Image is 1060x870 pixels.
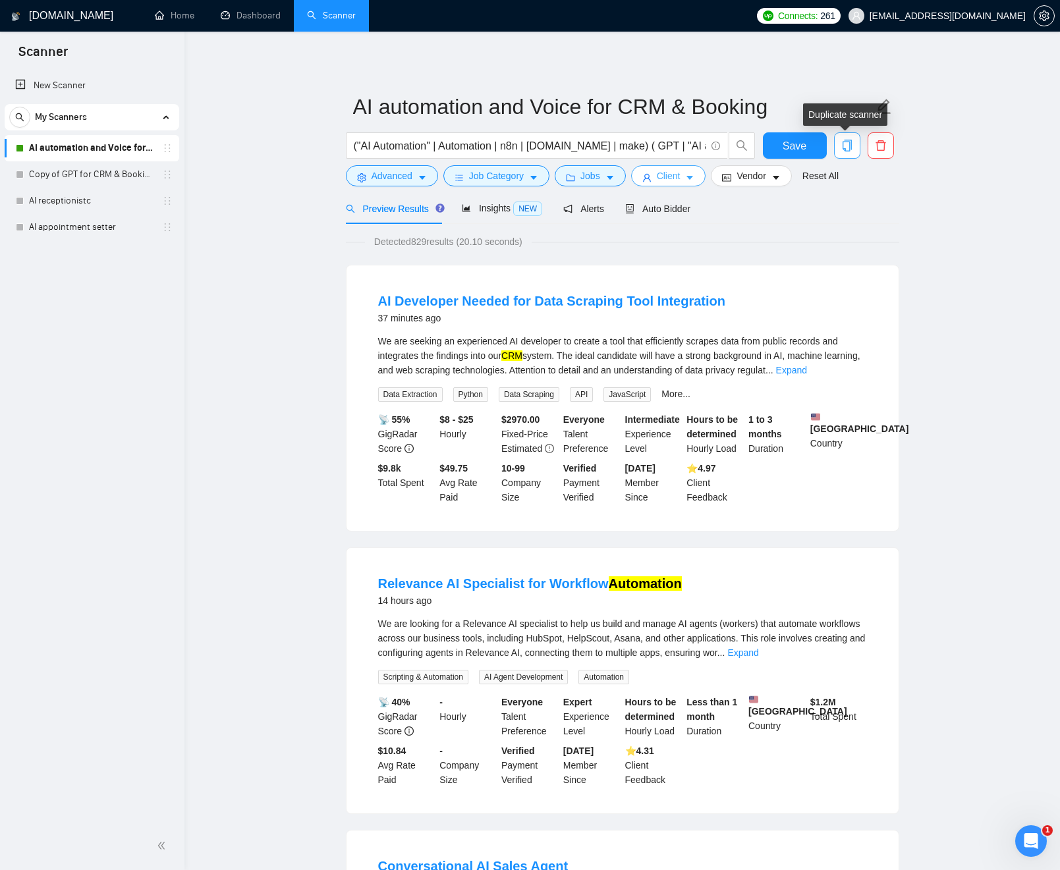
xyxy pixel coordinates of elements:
a: AI appointment setter [29,214,154,240]
a: dashboardDashboard [221,10,281,21]
span: bars [455,173,464,182]
a: AI receptionistc [29,188,154,214]
b: ⭐️ 4.97 [686,463,715,474]
a: Expand [776,365,807,375]
span: area-chart [462,204,471,213]
span: user [642,173,652,182]
span: Save [783,138,806,154]
a: Expand [727,647,758,658]
span: caret-down [418,173,427,182]
div: 37 minutes ago [378,310,726,326]
a: Relevance AI Specialist for WorkflowAutomation [378,576,682,591]
span: user [852,11,861,20]
button: setting [1034,5,1055,26]
div: Fixed-Price [499,412,561,456]
b: 📡 55% [378,414,410,425]
img: upwork-logo.png [763,11,773,21]
div: Duration [684,695,746,738]
img: 🇺🇸 [749,695,758,704]
a: searchScanner [307,10,356,21]
span: notification [563,204,572,213]
div: Company Size [437,744,499,787]
span: API [570,387,593,402]
b: [DATE] [563,746,594,756]
span: Automation [578,670,629,684]
div: Payment Verified [499,744,561,787]
span: folder [566,173,575,182]
span: info-circle [711,142,720,150]
div: Talent Preference [499,695,561,738]
mark: CRM [501,350,522,361]
div: We are seeking an experienced AI developer to create a tool that efficiently scrapes data from pu... [378,334,867,377]
img: 🇺🇸 [811,412,820,421]
span: ... [717,647,725,658]
b: Less than 1 month [686,697,737,722]
button: folderJobscaret-down [555,165,626,186]
span: Python [453,387,488,402]
span: exclamation-circle [545,444,554,453]
span: JavaScript [603,387,651,402]
b: $ 9.8k [378,463,401,474]
div: Member Since [623,461,684,504]
div: Tooltip anchor [434,202,446,214]
a: AI Developer Needed for Data Scraping Tool Integration [378,294,726,308]
div: Hourly Load [623,695,684,738]
a: homeHome [155,10,194,21]
span: holder [162,169,173,180]
span: Scanner [8,42,78,70]
b: 📡 40% [378,697,410,707]
b: $10.84 [378,746,406,756]
b: 1 to 3 months [748,414,782,439]
span: holder [162,196,173,206]
b: Everyone [501,697,543,707]
b: $8 - $25 [439,414,473,425]
div: Hourly [437,695,499,738]
b: 10-99 [501,463,525,474]
button: search [9,107,30,128]
div: Talent Preference [561,412,623,456]
a: New Scanner [15,72,169,99]
div: Duration [746,412,808,456]
button: idcardVendorcaret-down [711,165,791,186]
b: [GEOGRAPHIC_DATA] [810,412,909,434]
span: Auto Bidder [625,204,690,214]
button: settingAdvancedcaret-down [346,165,438,186]
span: Client [657,169,681,183]
button: barsJob Categorycaret-down [443,165,549,186]
span: info-circle [404,726,414,736]
span: search [729,140,754,151]
span: holder [162,143,173,153]
b: $ 2970.00 [501,414,540,425]
span: Alerts [563,204,604,214]
b: $49.75 [439,463,468,474]
button: copy [834,132,860,159]
span: Estimated [501,443,542,454]
span: 261 [820,9,835,23]
span: Insights [462,203,542,213]
b: - [439,697,443,707]
div: Client Feedback [623,744,684,787]
a: Reset All [802,169,839,183]
div: GigRadar Score [376,695,437,738]
span: AI Agent Development [479,670,568,684]
li: New Scanner [5,72,179,99]
iframe: Intercom live chat [1015,825,1047,857]
span: info-circle [404,444,414,453]
b: Verified [563,463,597,474]
span: search [346,204,355,213]
span: copy [835,140,860,151]
span: delete [868,140,893,151]
div: Member Since [561,744,623,787]
span: search [10,113,30,122]
img: logo [11,6,20,27]
b: Expert [563,697,592,707]
span: idcard [722,173,731,182]
a: More... [661,389,690,399]
span: NEW [513,202,542,216]
b: Intermediate [625,414,680,425]
span: caret-down [605,173,615,182]
div: Avg Rate Paid [376,744,437,787]
b: Everyone [563,414,605,425]
span: robot [625,204,634,213]
span: Data Extraction [378,387,443,402]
